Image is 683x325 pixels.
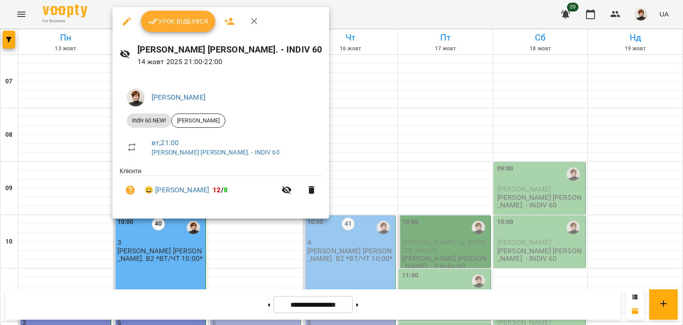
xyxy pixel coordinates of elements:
a: [PERSON_NAME] [PERSON_NAME]. - INDIV 60 [152,149,280,156]
span: 8 [224,186,228,194]
b: / [213,186,228,194]
button: Візит ще не сплачено. Додати оплату? [120,179,141,201]
button: Урок відбувся [141,11,216,32]
h6: [PERSON_NAME] [PERSON_NAME]. - INDIV 60 [137,43,322,57]
a: 😀 [PERSON_NAME] [145,185,209,195]
div: [PERSON_NAME] [171,114,225,128]
span: [PERSON_NAME] [172,117,225,125]
img: 630b37527edfe3e1374affafc9221cc6.jpg [127,89,145,106]
span: 12 [213,186,221,194]
a: вт , 21:00 [152,138,179,147]
span: Урок відбувся [148,16,209,27]
a: [PERSON_NAME] [152,93,205,102]
ul: Клієнти [120,167,322,208]
span: Indiv 60 NEW! [127,117,171,125]
p: 14 жовт 2025 21:00 - 22:00 [137,57,322,67]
